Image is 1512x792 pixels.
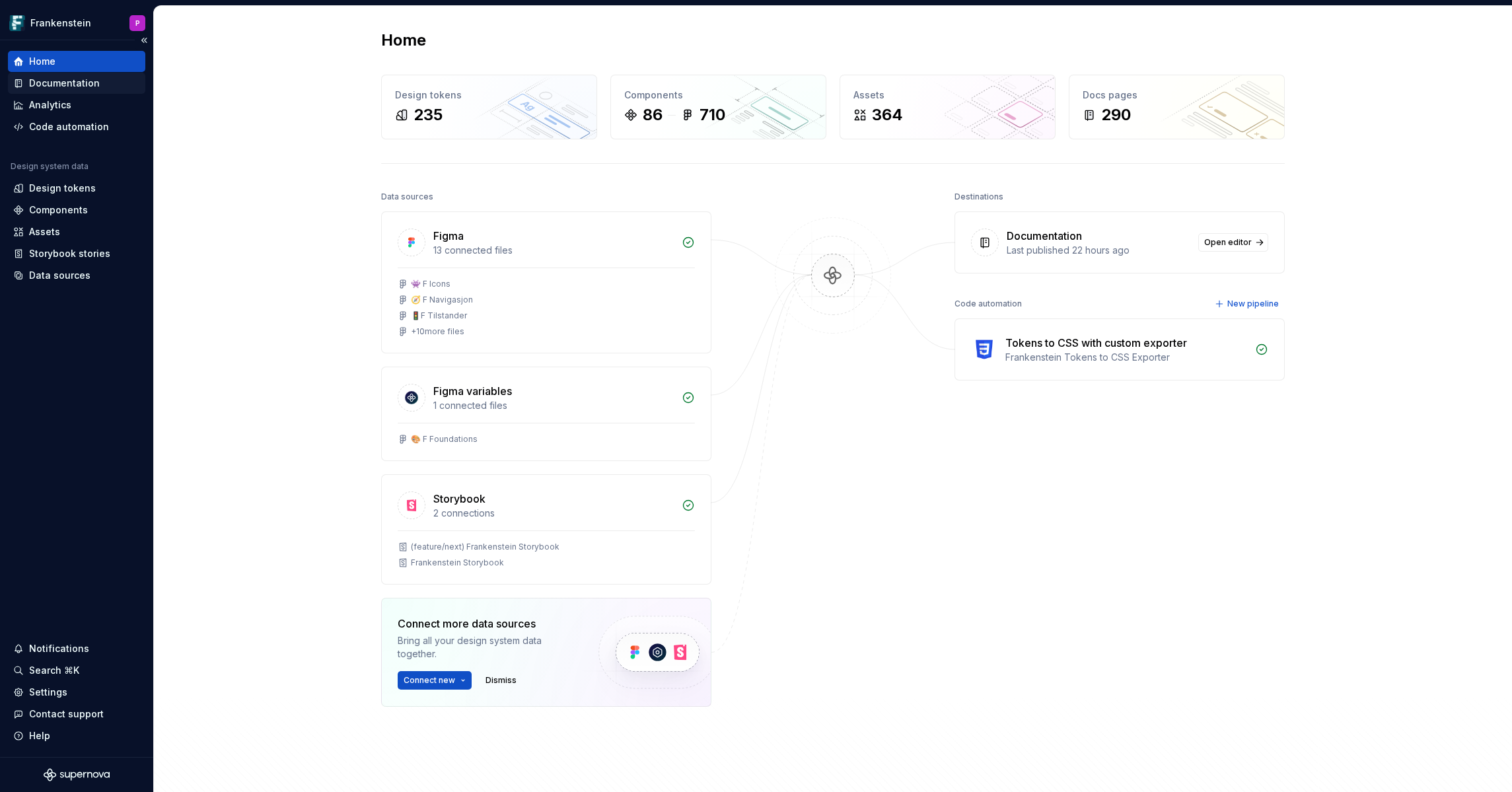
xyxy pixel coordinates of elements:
[8,73,145,94] a: Documentation
[8,199,145,221] a: Components
[44,768,110,781] svg: Supernova Logo
[411,434,478,445] div: 🎨 F Foundations
[398,616,576,631] div: Connect more data sources
[480,671,522,690] button: Dismiss
[404,675,455,686] span: Connect new
[135,18,140,28] div: P
[8,703,145,725] button: Contact support
[1005,335,1187,351] div: Tokens to CSS with custom exporter
[381,211,711,353] a: Figma13 connected files👾 F Icons🧭 F Navigasjon🚦F Tilstander+10more files
[8,265,145,286] a: Data sources
[1211,295,1285,313] button: New pipeline
[1007,244,1190,257] div: Last published 22 hours ago
[1083,89,1271,102] div: Docs pages
[411,295,473,305] div: 🧭 F Navigasjon
[398,634,576,661] div: Bring all your design system data together.
[381,474,711,585] a: Storybook2 connections(feature/next) Frankenstein StorybookFrankenstein Storybook
[411,542,559,552] div: (feature/next) Frankenstein Storybook
[8,116,145,137] a: Code automation
[1227,299,1279,309] span: New pipeline
[29,247,110,260] div: Storybook stories
[954,188,1003,206] div: Destinations
[29,98,71,112] div: Analytics
[9,15,25,31] img: d720e2f0-216c-474b-bea5-031157028467.png
[624,89,812,102] div: Components
[853,89,1042,102] div: Assets
[433,228,464,244] div: Figma
[29,182,96,195] div: Design tokens
[8,243,145,264] a: Storybook stories
[840,75,1056,139] a: Assets364
[1069,75,1285,139] a: Docs pages290
[29,55,55,68] div: Home
[381,367,711,461] a: Figma variables1 connected files🎨 F Foundations
[29,642,89,655] div: Notifications
[398,671,472,690] button: Connect new
[643,104,663,126] div: 86
[1007,228,1082,244] div: Documentation
[8,725,145,746] button: Help
[29,225,60,238] div: Assets
[29,664,79,677] div: Search ⌘K
[30,17,91,30] div: Frankenstein
[433,507,674,520] div: 2 connections
[433,399,674,412] div: 1 connected files
[486,675,517,686] span: Dismiss
[8,221,145,242] a: Assets
[29,729,50,742] div: Help
[395,89,583,102] div: Design tokens
[411,326,464,337] div: + 10 more files
[8,94,145,116] a: Analytics
[11,161,89,172] div: Design system data
[8,178,145,199] a: Design tokens
[1005,351,1247,364] div: Frankenstein Tokens to CSS Exporter
[29,269,90,282] div: Data sources
[433,491,486,507] div: Storybook
[135,31,153,50] button: Collapse sidebar
[381,188,433,206] div: Data sources
[954,295,1022,313] div: Code automation
[29,203,88,217] div: Components
[381,30,426,51] h2: Home
[872,104,903,126] div: 364
[29,707,104,721] div: Contact support
[414,104,443,126] div: 235
[610,75,826,139] a: Components86710
[411,310,467,321] div: 🚦F Tilstander
[8,682,145,703] a: Settings
[29,120,109,133] div: Code automation
[8,660,145,681] button: Search ⌘K
[1198,233,1268,252] a: Open editor
[433,244,674,257] div: 13 connected files
[1101,104,1131,126] div: 290
[700,104,725,126] div: 710
[411,558,504,568] div: Frankenstein Storybook
[8,51,145,72] a: Home
[8,638,145,659] button: Notifications
[433,383,512,399] div: Figma variables
[3,9,151,37] button: FrankensteinP
[29,686,67,699] div: Settings
[381,75,597,139] a: Design tokens235
[1204,237,1252,248] span: Open editor
[411,279,450,289] div: 👾 F Icons
[29,77,100,90] div: Documentation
